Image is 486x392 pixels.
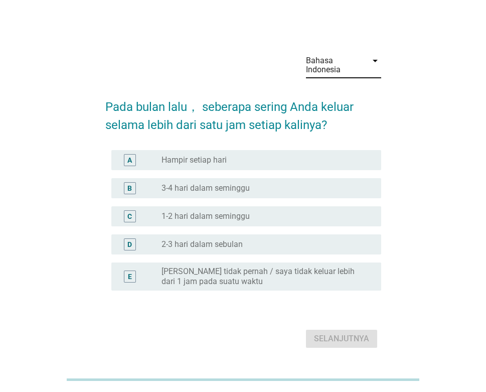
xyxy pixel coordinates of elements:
h2: Pada bulan lalu， seberapa sering Anda keluar selama lebih dari satu jam setiap kalinya? [105,88,381,134]
label: Hampir setiap hari [161,155,227,165]
label: 2-3 hari dalam sebulan [161,239,243,249]
div: Bahasa Indonesia [306,56,361,74]
div: B [127,183,132,193]
label: 1-2 hari dalam seminggu [161,211,250,221]
div: E [128,271,132,282]
div: C [127,211,132,221]
label: 3-4 hari dalam seminggu [161,183,250,193]
label: [PERSON_NAME] tidak pernah / saya tidak keluar lebih dari 1 jam pada suatu waktu [161,267,365,287]
i: arrow_drop_down [369,55,381,67]
div: D [127,239,132,249]
div: A [127,155,132,165]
